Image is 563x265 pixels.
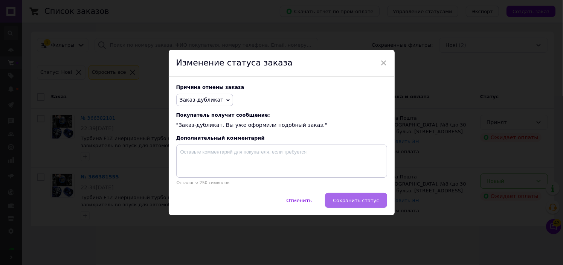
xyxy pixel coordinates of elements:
div: Причина отмены заказа [176,84,387,90]
span: Сохранить статус [333,198,379,203]
button: Сохранить статус [325,193,387,208]
p: Осталось: 250 символов [176,180,387,185]
span: Заказ-дубликат [180,97,224,103]
div: Изменение статуса заказа [169,50,395,77]
span: Покупатель получит сообщение: [176,112,387,118]
div: Дополнительный комментарий [176,135,387,141]
button: Отменить [278,193,320,208]
span: Отменить [286,198,312,203]
span: × [380,56,387,69]
div: "Заказ-дубликат. Вы уже оформили подобный заказ." [176,112,387,129]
